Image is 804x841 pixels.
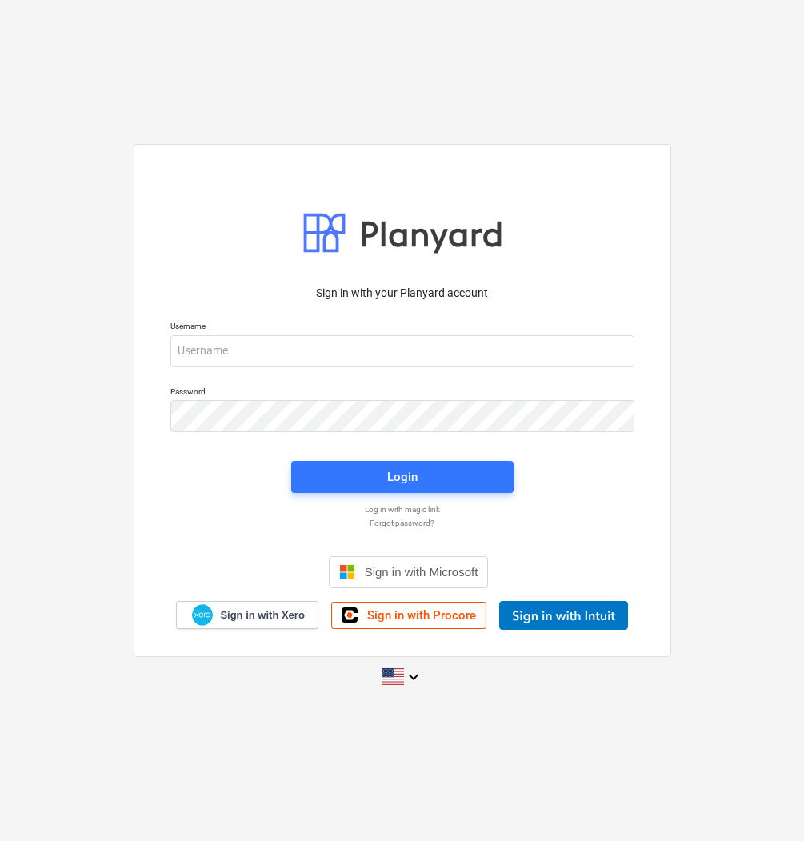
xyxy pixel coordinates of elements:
i: keyboard_arrow_down [404,667,423,687]
a: Sign in with Procore [331,602,486,629]
p: Username [170,321,634,334]
span: Sign in with Xero [220,608,304,623]
a: Forgot password? [162,518,642,528]
input: Username [170,335,634,367]
span: Sign in with Procore [367,608,476,623]
a: Sign in with Xero [176,601,318,629]
div: Login [387,467,418,487]
a: Log in with magic link [162,504,642,515]
button: Login [291,461,514,493]
span: Sign in with Microsoft [365,565,478,579]
img: Microsoft logo [339,564,355,580]
p: Sign in with your Planyard account [170,285,634,302]
p: Password [170,386,634,400]
img: Xero logo [192,604,213,626]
